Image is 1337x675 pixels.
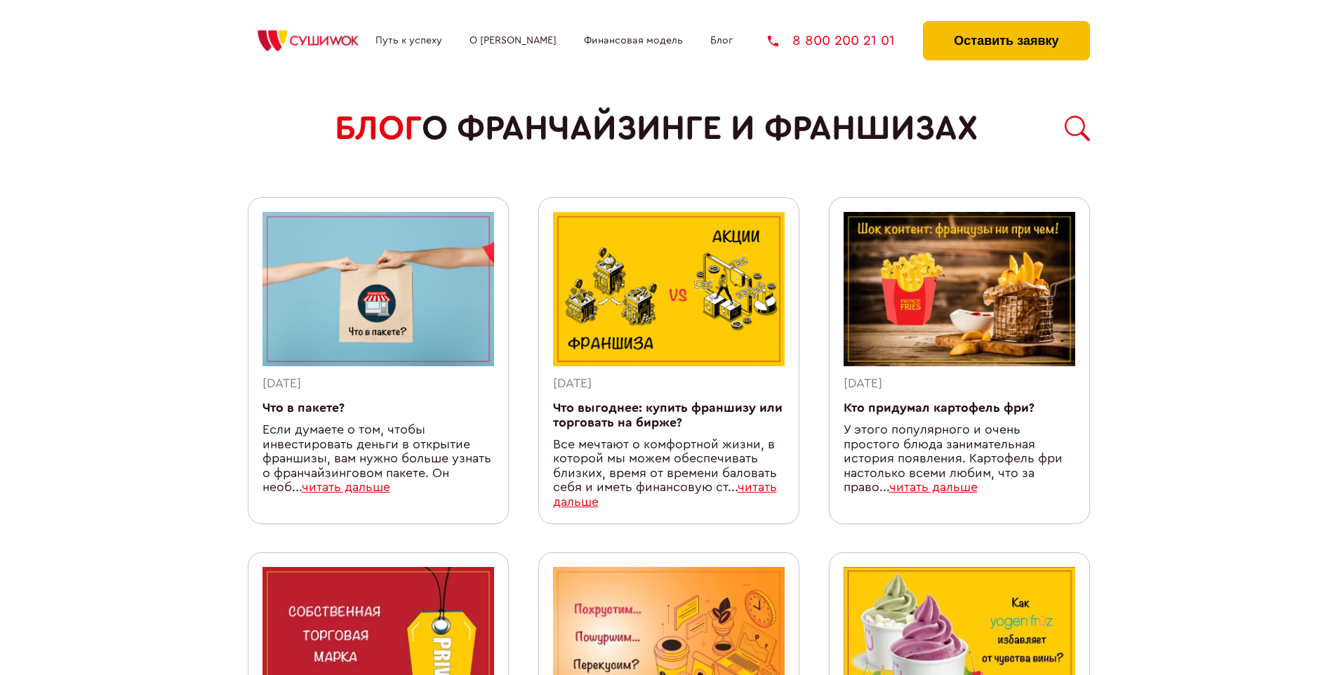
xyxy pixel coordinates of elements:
a: читать дальше [302,481,390,493]
a: О [PERSON_NAME] [470,35,557,46]
div: [DATE] [262,377,494,392]
a: Путь к успеху [375,35,442,46]
div: [DATE] [844,377,1075,392]
span: о франчайзинге и франшизах [422,109,978,148]
button: Оставить заявку [923,21,1089,60]
div: Если думаете о том, чтобы инвестировать деньги в открытие франшизы, вам нужно больше узнать о фра... [262,423,494,495]
a: 8 800 200 21 01 [768,34,895,48]
a: Кто придумал картофель фри? [844,402,1035,414]
a: Что выгоднее: купить франшизу или торговать на бирже? [553,402,783,429]
div: [DATE] [553,377,785,392]
a: Что в пакете? [262,402,345,414]
a: Блог [710,35,733,46]
a: читать дальше [889,481,978,493]
span: БЛОГ [335,109,422,148]
a: Финансовая модель [584,35,683,46]
div: Все мечтают о комфортной жизни, в которой мы можем обеспечивать близких, время от времени баловат... [553,438,785,510]
span: 8 800 200 21 01 [792,34,895,48]
div: У этого популярного и очень простого блюда занимательная история появления. Картофель фри настоль... [844,423,1075,495]
a: читать дальше [553,481,777,508]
